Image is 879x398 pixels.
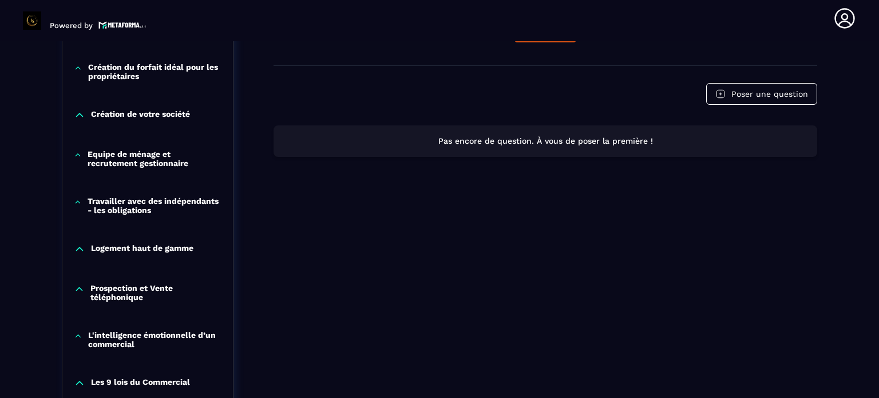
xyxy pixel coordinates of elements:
[91,377,190,389] p: Les 9 lois du Commercial
[88,196,221,215] p: Travailler avec des indépendants - les obligations
[23,11,41,30] img: logo-branding
[98,20,146,30] img: logo
[91,243,193,255] p: Logement haut de gamme
[90,283,221,302] p: Prospection et Vente téléphonique
[88,62,221,81] p: Création du forfait idéal pour les propriétaires
[91,109,190,121] p: Création de votre société
[88,149,221,168] p: Equipe de ménage et recrutement gestionnaire
[50,21,93,30] p: Powered by
[706,83,817,105] button: Poser une question
[284,136,807,147] p: Pas encore de question. À vous de poser la première !
[88,330,221,349] p: L'intelligence émotionnelle d’un commercial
